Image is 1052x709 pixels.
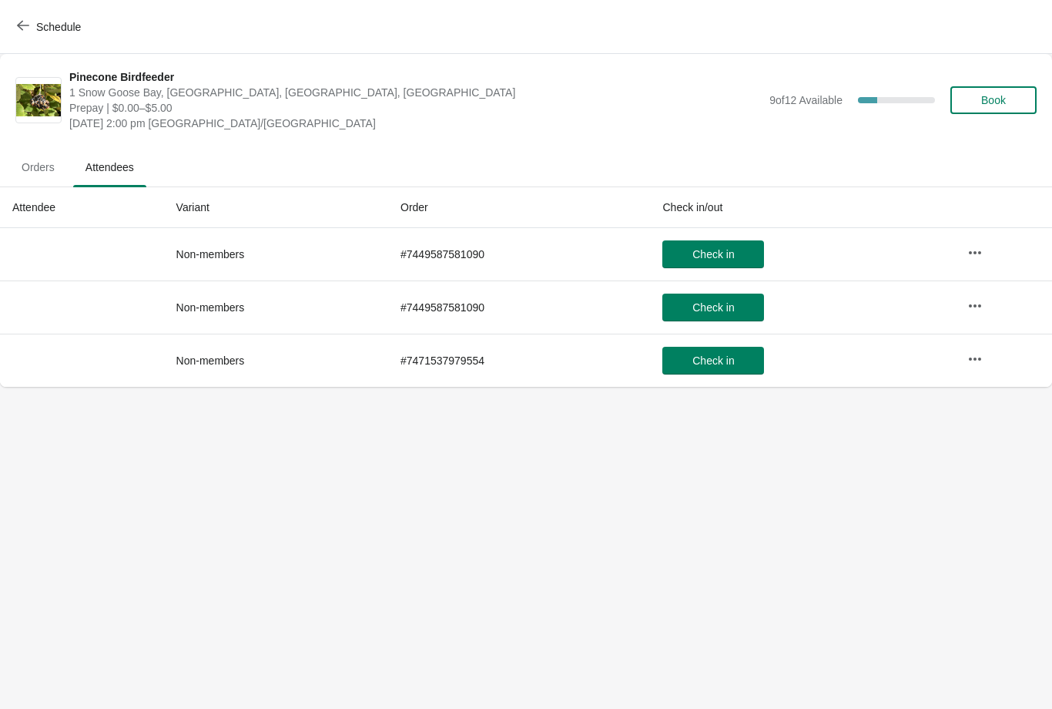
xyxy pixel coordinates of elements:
[692,248,734,260] span: Check in
[164,187,388,228] th: Variant
[981,94,1006,106] span: Book
[662,347,764,375] button: Check in
[69,116,762,131] span: [DATE] 2:00 pm [GEOGRAPHIC_DATA]/[GEOGRAPHIC_DATA]
[36,21,81,33] span: Schedule
[164,334,388,387] td: Non-members
[650,187,955,228] th: Check in/out
[692,354,734,367] span: Check in
[388,228,650,281] td: # 7449587581090
[73,153,146,181] span: Attendees
[662,294,764,321] button: Check in
[769,94,843,106] span: 9 of 12 Available
[692,301,734,314] span: Check in
[950,86,1037,114] button: Book
[164,228,388,281] td: Non-members
[388,187,650,228] th: Order
[16,84,61,117] img: Pinecone Birdfeeder
[69,100,762,116] span: Prepay | $0.00–$5.00
[164,281,388,334] td: Non-members
[388,334,650,387] td: # 7471537979554
[662,240,764,268] button: Check in
[69,69,762,85] span: Pinecone Birdfeeder
[69,85,762,100] span: 1 Snow Goose Bay, [GEOGRAPHIC_DATA], [GEOGRAPHIC_DATA], [GEOGRAPHIC_DATA]
[388,281,650,334] td: # 7449587581090
[9,153,67,181] span: Orders
[8,13,93,41] button: Schedule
